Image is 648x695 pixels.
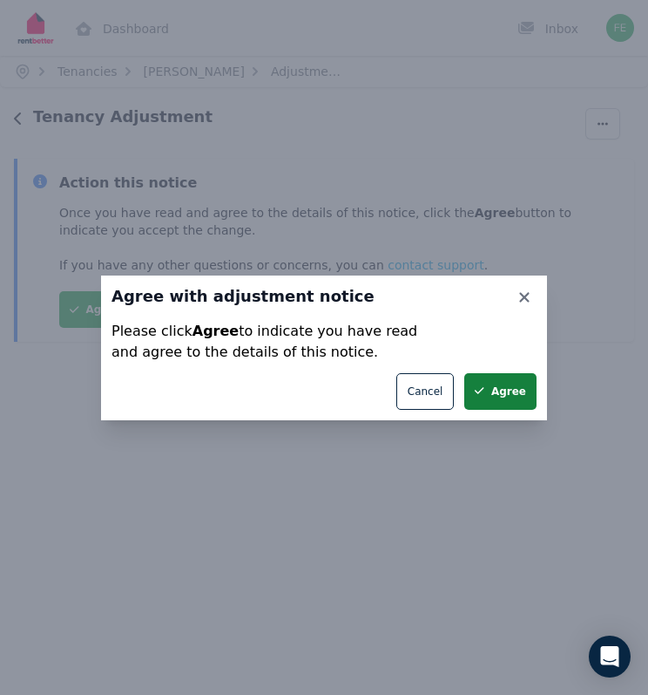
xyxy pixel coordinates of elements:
[111,321,537,363] p: Please click to indicate you have read and agree to the details of this notice.
[589,636,631,678] div: Open Intercom Messenger
[396,373,455,410] button: Cancel
[464,373,537,410] button: Agree
[111,286,537,307] h3: Agree with adjustment notice
[192,323,239,339] strong: Agree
